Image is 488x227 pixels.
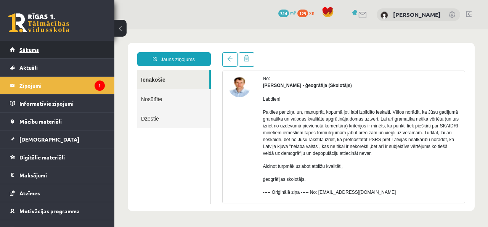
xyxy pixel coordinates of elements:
a: Informatīvie ziņojumi [10,95,105,112]
p: Labdien! [149,66,345,73]
a: Mācību materiāli [10,113,105,130]
a: 314 mP [278,10,296,16]
a: Dzēstie [23,79,96,99]
i: 1 [95,80,105,91]
span: 129 [297,10,308,17]
legend: Maksājumi [19,166,105,184]
legend: Ziņojumi [19,77,105,94]
span: Mācību materiāli [19,118,62,125]
p: Paldies par ziņu un, manuprāt, kopumā ļoti labi izpildīto ieskaiti. Vēlos norādīt, ka Jūsu gadīju... [149,79,345,127]
span: xp [309,10,314,16]
div: No: [149,46,345,53]
a: Nosūtītie [23,60,96,79]
p: Labdien! Man ir noņiemts punkts mana darba par gramatiku, kāpēc ģeografijas priekšmeta tika vērte... [149,172,345,193]
a: Ziņojumi1 [10,77,105,94]
strong: [PERSON_NAME] - ģeogrāfija (Skolotājs) [149,53,238,59]
img: Toms Krūmiņš - ģeogrāfija [114,46,136,68]
p: Aicinot turpmāk uzlabot atbilžu kvalitāti, [149,134,345,140]
a: Motivācijas programma [10,202,105,220]
a: Rīgas 1. Tālmācības vidusskola [8,13,69,32]
a: Atzīmes [10,184,105,202]
a: Ienākošie [23,40,95,60]
a: Digitālie materiāli [10,148,105,166]
a: [PERSON_NAME] [393,11,441,18]
a: Maksājumi [10,166,105,184]
a: Jauns ziņojums [23,23,96,37]
p: ----- Oriģinālā ziņa ----- No: [EMAIL_ADDRESS][DOMAIN_NAME] [149,159,345,166]
span: mP [290,10,296,16]
span: Sākums [19,46,39,53]
span: [DEMOGRAPHIC_DATA] [19,136,79,143]
span: Aktuāli [19,64,38,71]
span: Motivācijas programma [19,208,80,214]
span: 314 [278,10,289,17]
span: Digitālie materiāli [19,154,65,161]
a: [DEMOGRAPHIC_DATA] [10,130,105,148]
legend: Informatīvie ziņojumi [19,95,105,112]
a: 129 xp [297,10,318,16]
a: Aktuāli [10,59,105,76]
a: Sākums [10,41,105,58]
span: Atzīmes [19,190,40,196]
img: Jegors Rogoļevs [380,11,388,19]
p: ģeogrāfijas skolotājs. [149,147,345,153]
